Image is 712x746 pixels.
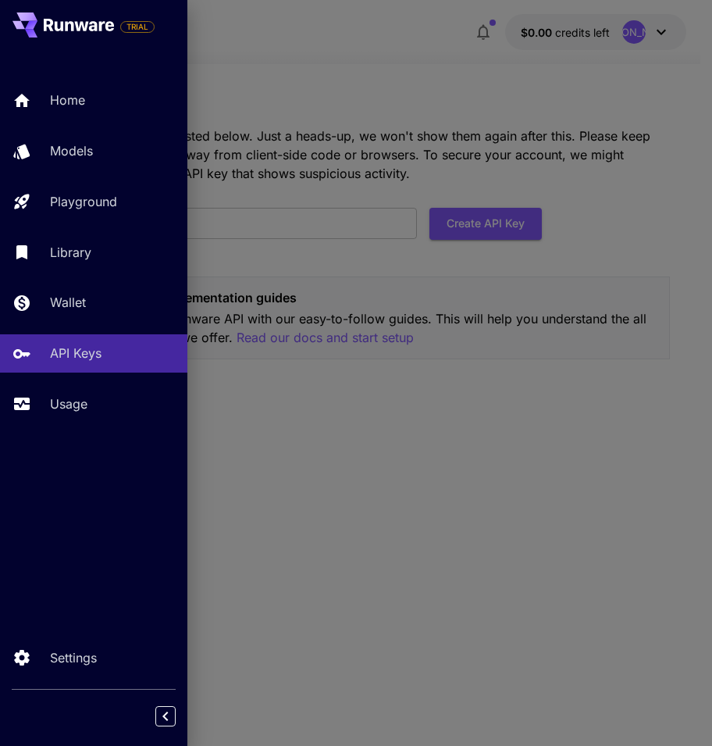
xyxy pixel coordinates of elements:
p: Wallet [50,293,86,312]
button: Collapse sidebar [155,706,176,726]
p: Home [50,91,85,109]
span: Add your payment card to enable full platform functionality. [120,17,155,36]
p: Settings [50,648,97,667]
p: API Keys [50,344,101,362]
p: Playground [50,192,117,211]
p: Models [50,141,93,160]
p: Usage [50,394,87,413]
span: TRIAL [121,21,154,33]
p: Library [50,243,91,262]
div: Collapse sidebar [167,702,187,730]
